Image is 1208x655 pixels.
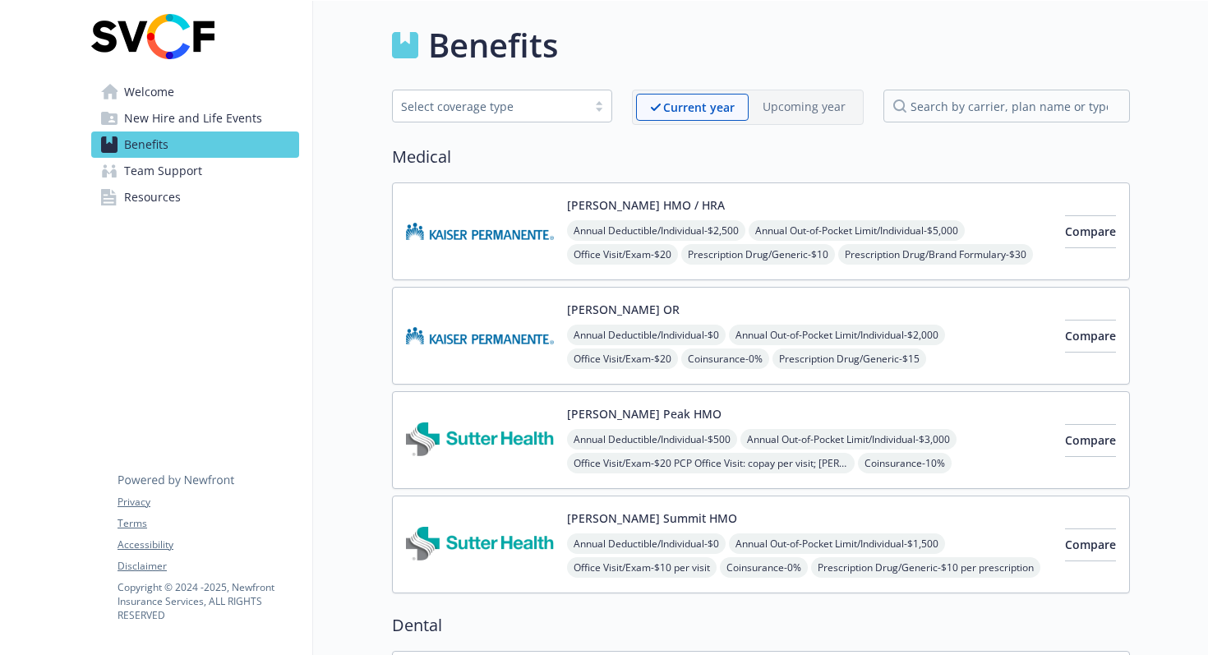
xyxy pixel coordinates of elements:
[567,533,726,554] span: Annual Deductible/Individual - $0
[118,516,298,531] a: Terms
[567,301,680,318] button: [PERSON_NAME] OR
[91,184,299,210] a: Resources
[883,90,1130,122] input: search by carrier, plan name or type
[91,79,299,105] a: Welcome
[1065,528,1116,561] button: Compare
[392,613,1130,638] h2: Dental
[1065,424,1116,457] button: Compare
[729,325,945,345] span: Annual Out-of-Pocket Limit/Individual - $2,000
[729,533,945,554] span: Annual Out-of-Pocket Limit/Individual - $1,500
[681,244,835,265] span: Prescription Drug/Generic - $10
[401,98,579,115] div: Select coverage type
[124,105,262,131] span: New Hire and Life Events
[749,220,965,241] span: Annual Out-of-Pocket Limit/Individual - $5,000
[118,559,298,574] a: Disclaimer
[1065,320,1116,353] button: Compare
[1065,328,1116,344] span: Compare
[567,220,745,241] span: Annual Deductible/Individual - $2,500
[858,453,952,473] span: Coinsurance - 10%
[1065,537,1116,552] span: Compare
[567,244,678,265] span: Office Visit/Exam - $20
[124,184,181,210] span: Resources
[567,325,726,345] span: Annual Deductible/Individual - $0
[663,99,735,116] p: Current year
[567,196,725,214] button: [PERSON_NAME] HMO / HRA
[118,580,298,622] p: Copyright © 2024 - 2025 , Newfront Insurance Services, ALL RIGHTS RESERVED
[749,94,860,121] span: Upcoming year
[567,453,855,473] span: Office Visit/Exam - $20 PCP Office Visit: copay per visit; [PERSON_NAME] Walk-in Care Visit: $10 ...
[811,557,1040,578] span: Prescription Drug/Generic - $10 per prescription
[124,158,202,184] span: Team Support
[681,348,769,369] span: Coinsurance - 0%
[406,405,554,475] img: Sutter Health Plan carrier logo
[567,405,722,422] button: [PERSON_NAME] Peak HMO
[772,348,926,369] span: Prescription Drug/Generic - $15
[91,131,299,158] a: Benefits
[406,301,554,371] img: Kaiser Foundation Health Plan of the Northwest carrier logo
[406,510,554,579] img: Sutter Health Plan carrier logo
[740,429,957,450] span: Annual Out-of-Pocket Limit/Individual - $3,000
[567,510,737,527] button: [PERSON_NAME] Summit HMO
[1065,215,1116,248] button: Compare
[124,131,168,158] span: Benefits
[118,495,298,510] a: Privacy
[720,557,808,578] span: Coinsurance - 0%
[406,196,554,266] img: Kaiser Permanente Insurance Company carrier logo
[392,145,1130,169] h2: Medical
[567,557,717,578] span: Office Visit/Exam - $10 per visit
[1065,432,1116,448] span: Compare
[763,98,846,115] p: Upcoming year
[118,537,298,552] a: Accessibility
[1065,224,1116,239] span: Compare
[91,158,299,184] a: Team Support
[124,79,174,105] span: Welcome
[567,348,678,369] span: Office Visit/Exam - $20
[428,21,558,70] h1: Benefits
[567,429,737,450] span: Annual Deductible/Individual - $500
[838,244,1033,265] span: Prescription Drug/Brand Formulary - $30
[91,105,299,131] a: New Hire and Life Events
